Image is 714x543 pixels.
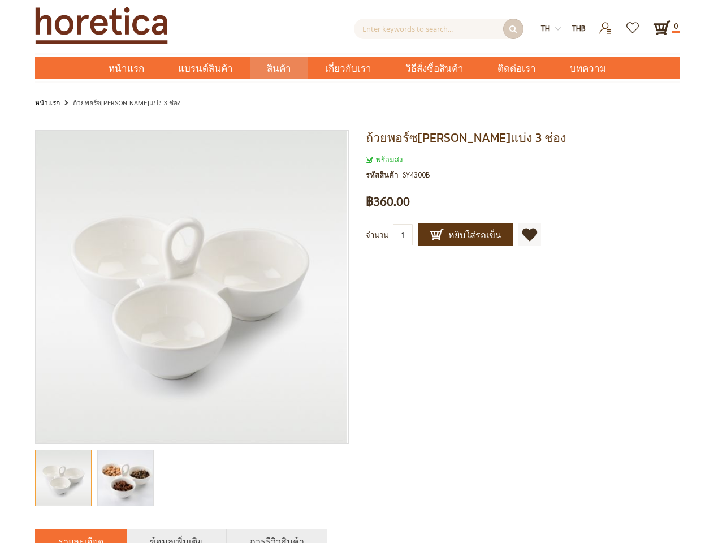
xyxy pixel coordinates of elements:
[308,57,388,79] a: เกี่ยวกับเรา
[518,223,541,246] a: เพิ่มไปยังรายการโปรด
[325,57,371,80] span: เกี่ยวกับเรา
[672,19,680,33] span: 0
[405,57,464,80] span: วิธีสั่งซื้อสินค้า
[541,23,550,33] span: th
[553,57,623,79] a: บทความ
[62,96,181,110] li: ถ้วยพอร์ซ[PERSON_NAME]แบ่ง 3 ช่อง
[35,96,60,109] a: หน้าแรก
[35,444,97,512] div: ถ้วยพอร์ซเลนแบ่ง 3 ช่อง
[555,26,561,32] img: dropdown-icon.svg
[366,154,403,164] span: พร้อมส่ง
[161,57,250,79] a: แบรนด์สินค้า
[97,444,154,512] div: snack dish,section dish,dip dish, ชามใส่อาหารว่าง, ชามใส่ซอสเครื่องปรุง
[570,57,606,80] span: บทความ
[109,61,144,76] span: หน้าแรก
[366,195,410,208] span: ฿360.00
[481,57,553,79] a: ติดต่อเรา
[497,57,536,80] span: ติดต่อเรา
[366,230,388,239] span: จำนวน
[388,57,481,79] a: วิธีสั่งซื้อสินค้า
[250,57,308,79] a: สินค้า
[418,223,513,246] button: หยิบใส่รถเข็น
[92,57,161,79] a: หน้าแรก
[178,57,233,80] span: แบรนด์สินค้า
[267,57,291,80] span: สินค้า
[84,450,167,506] img: snack dish,section dish,dip dish, ชามใส่อาหารว่าง, ชามใส่ซอสเครื่องปรุง
[35,7,168,44] img: Horetica.com
[592,19,620,28] a: เข้าสู่ระบบ
[430,228,501,242] span: หยิบใส่รถเข็น
[366,169,403,181] strong: รหัสสินค้า
[34,131,347,443] img: ถ้วยพอร์ซเลนแบ่ง 3 ช่อง
[403,169,430,181] div: SY4300B
[366,128,566,147] span: ถ้วยพอร์ซ[PERSON_NAME]แบ่ง 3 ช่อง
[620,19,647,28] a: รายการโปรด
[653,19,671,37] a: 0
[572,23,586,33] span: THB
[366,153,680,166] div: สถานะของสินค้า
